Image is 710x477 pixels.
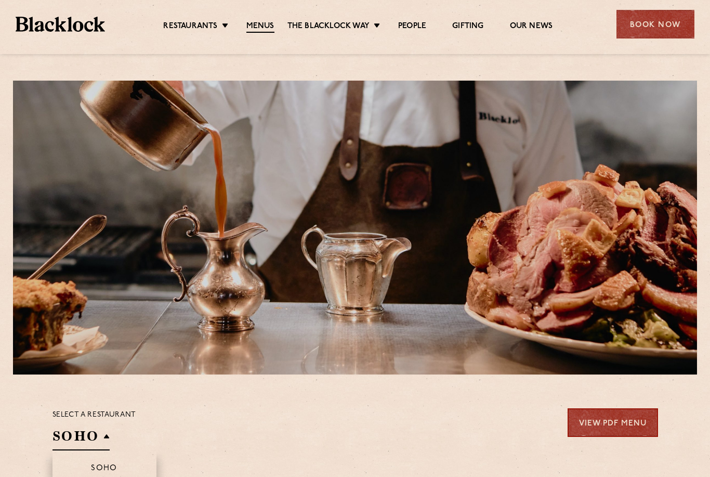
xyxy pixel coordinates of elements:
p: Select a restaurant [52,408,136,422]
div: Book Now [616,10,694,38]
a: People [398,21,426,32]
img: BL_Textured_Logo-footer-cropped.svg [16,17,105,32]
h2: SOHO [52,427,110,450]
a: Restaurants [163,21,217,32]
a: Gifting [452,21,483,32]
p: Soho [91,464,117,473]
a: View PDF Menu [568,408,658,437]
a: Our News [510,21,553,32]
a: The Blacklock Way [287,21,370,32]
a: Menus [246,21,274,33]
